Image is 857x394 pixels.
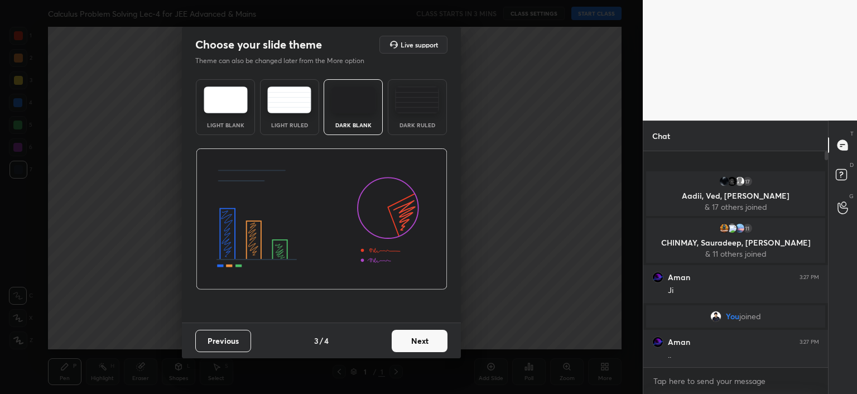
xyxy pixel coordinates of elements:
[652,272,663,283] img: 50b68ce55ad2432cb5a05f1a32370904.jpg
[267,122,312,128] div: Light Ruled
[742,223,753,234] div: 11
[849,192,854,200] p: G
[395,87,439,113] img: darkRuledTheme.de295e13.svg
[726,176,738,187] img: 875fb50c291b4e48a2efe36affb09b62.jpg
[668,350,819,361] div: ..
[324,335,329,347] h4: 4
[653,191,819,200] p: Aadii, Ved, [PERSON_NAME]
[742,176,753,187] div: 17
[653,203,819,212] p: & 17 others joined
[320,335,323,347] h4: /
[734,176,745,187] img: default.png
[267,87,311,113] img: lightRuledTheme.5fabf969.svg
[726,312,739,321] span: You
[726,223,738,234] img: 3
[195,37,322,52] h2: Choose your slide theme
[668,272,690,282] h6: Aman
[196,148,447,290] img: darkThemeBanner.d06ce4a2.svg
[331,122,375,128] div: Dark Blank
[719,176,730,187] img: 2befcc8d80054c4dbaa6caf95c7c6efa.jpg
[653,249,819,258] p: & 11 others joined
[850,129,854,138] p: T
[734,223,745,234] img: 3
[204,87,248,113] img: lightTheme.e5ed3b09.svg
[739,312,761,321] span: joined
[653,238,819,247] p: CHINMAY, Sauradeep, [PERSON_NAME]
[800,339,819,345] div: 3:27 PM
[800,274,819,281] div: 3:27 PM
[668,285,819,296] div: Ji
[331,87,375,113] img: darkTheme.f0cc69e5.svg
[643,169,828,368] div: grid
[392,330,447,352] button: Next
[850,161,854,169] p: D
[195,330,251,352] button: Previous
[195,56,376,66] p: Theme can also be changed later from the More option
[710,311,721,322] img: a2b695144dc440959598ec8105168280.jpg
[401,41,438,48] h5: Live support
[652,337,663,348] img: 50b68ce55ad2432cb5a05f1a32370904.jpg
[203,122,248,128] div: Light Blank
[395,122,440,128] div: Dark Ruled
[314,335,319,347] h4: 3
[719,223,730,234] img: 6d72b985a840454fb0a4f1578949e8f0.jpg
[668,337,690,347] h6: Aman
[643,121,679,151] p: Chat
